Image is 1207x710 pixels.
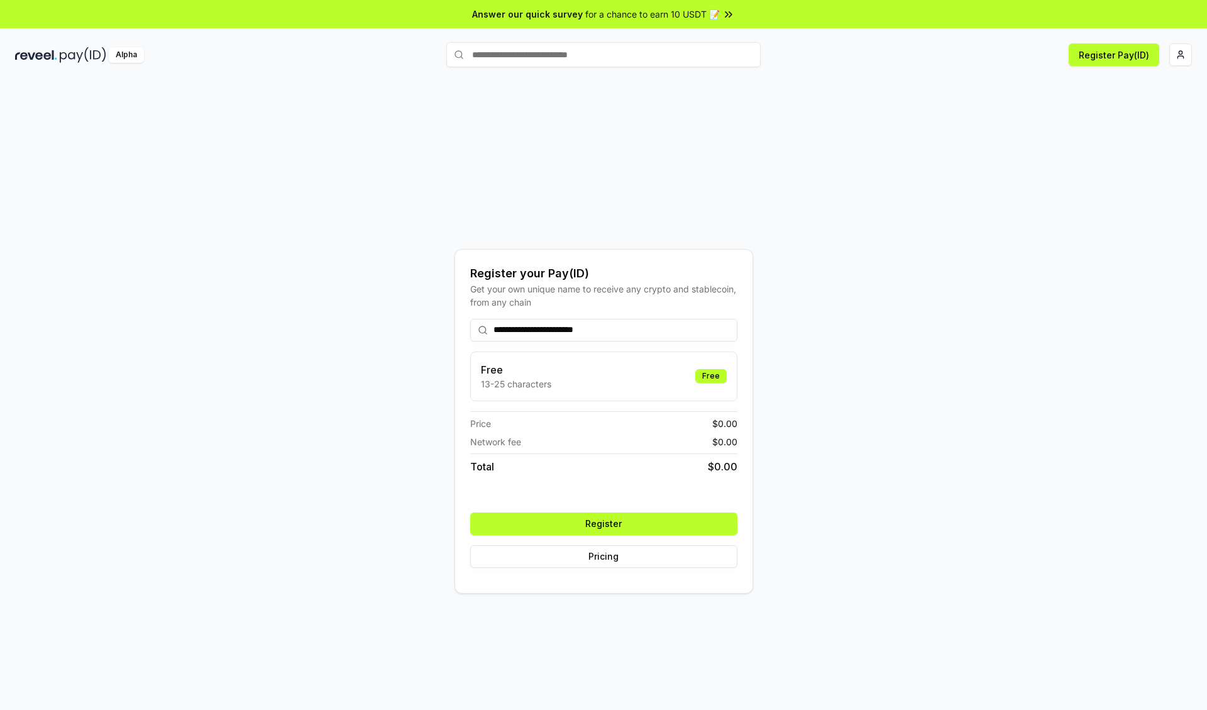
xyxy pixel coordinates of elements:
[109,47,144,63] div: Alpha
[712,435,737,448] span: $ 0.00
[470,545,737,568] button: Pricing
[481,377,551,391] p: 13-25 characters
[470,513,737,535] button: Register
[470,435,521,448] span: Network fee
[60,47,106,63] img: pay_id
[470,459,494,474] span: Total
[470,282,737,309] div: Get your own unique name to receive any crypto and stablecoin, from any chain
[712,417,737,430] span: $ 0.00
[708,459,737,474] span: $ 0.00
[15,47,57,63] img: reveel_dark
[470,417,491,430] span: Price
[695,369,727,383] div: Free
[1069,43,1159,66] button: Register Pay(ID)
[481,362,551,377] h3: Free
[585,8,720,21] span: for a chance to earn 10 USDT 📝
[472,8,583,21] span: Answer our quick survey
[470,265,737,282] div: Register your Pay(ID)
